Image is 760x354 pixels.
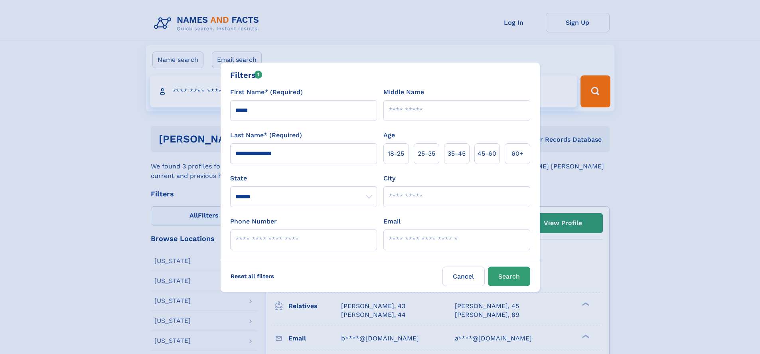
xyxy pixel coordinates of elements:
[230,174,377,183] label: State
[230,217,277,226] label: Phone Number
[383,174,395,183] label: City
[383,87,424,97] label: Middle Name
[488,267,530,286] button: Search
[383,131,395,140] label: Age
[388,149,404,158] span: 18‑25
[448,149,466,158] span: 35‑45
[230,87,303,97] label: First Name* (Required)
[230,131,302,140] label: Last Name* (Required)
[225,267,279,286] label: Reset all filters
[383,217,401,226] label: Email
[511,149,523,158] span: 60+
[478,149,496,158] span: 45‑60
[230,69,263,81] div: Filters
[418,149,435,158] span: 25‑35
[442,267,485,286] label: Cancel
